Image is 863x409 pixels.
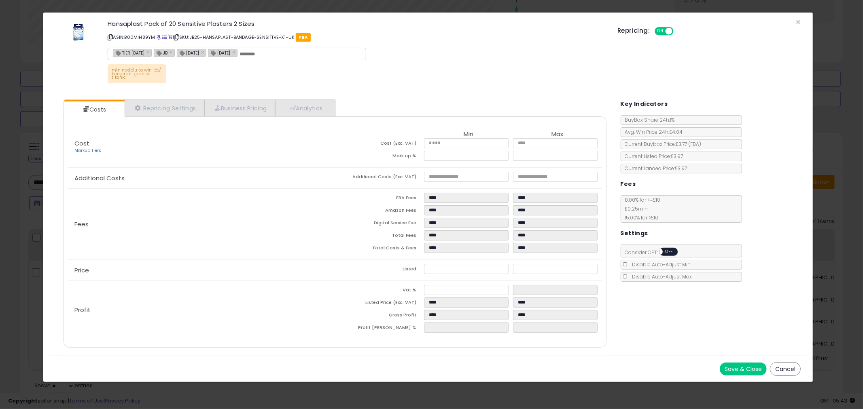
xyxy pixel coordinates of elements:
a: × [170,48,174,56]
a: Your listing only [168,34,172,40]
span: Disable Auto-Adjust Max [628,273,692,280]
span: [DATE] [177,49,199,56]
span: Disable Auto-Adjust Min [628,261,691,268]
span: Avg. Win Price 24h: £4.04 [621,129,683,135]
img: 41Ey78OfhsL._SL60_.jpg [70,21,87,45]
td: Profit [PERSON_NAME] % [335,323,424,335]
a: Business Pricing [204,100,275,116]
p: Additional Costs [68,175,335,181]
span: OFF [672,28,685,35]
span: ON [655,28,666,35]
p: ASIN: B00MIH89YM | SKU: JB25-HANSAPLAST-BANDAGE-SENSITIVE-X1-UK [108,31,605,44]
th: Min [424,131,513,138]
span: Current Landed Price: £3.97 [621,165,687,172]
td: Total Fees [335,230,424,243]
h5: Settings [621,228,648,238]
span: 8.00 % for <= £10 [621,196,661,221]
a: Repricing Settings [125,100,205,116]
button: Save & Close [720,363,767,375]
span: Current Buybox Price: [621,141,702,148]
td: Mark up % [335,151,424,163]
span: BuyBox Share 24h: 1% [621,116,675,123]
span: ( FBA ) [689,141,702,148]
span: 15.00 % for > £10 [621,214,659,221]
span: £3.77 [676,141,702,148]
td: Vat % [335,285,424,297]
p: Fees [68,221,335,228]
p: Price [68,267,335,274]
td: Cost (Exc. VAT) [335,138,424,151]
p: Cost [68,140,335,154]
a: × [146,48,151,56]
td: Amazon Fees [335,205,424,218]
p: min nadolu to win bb/ korigirani granici, titanic [108,64,166,83]
span: £0.25 min [621,205,648,212]
span: FBA [296,33,311,42]
td: Digital Service Fee [335,218,424,230]
span: JB [154,49,168,56]
a: × [201,48,206,56]
a: Costs [64,101,124,118]
span: Consider CPT: [621,249,689,256]
td: Gross Profit [335,310,424,323]
p: Profit [68,307,335,313]
td: Listed Price (Exc. VAT) [335,297,424,310]
span: OFF [663,249,676,255]
td: FBA Fees [335,193,424,205]
span: TIER [DATE] [113,49,144,56]
h3: Hansaplast Pack of 20 Sensitive Plasters 2 Sizes [108,21,605,27]
a: BuyBox page [157,34,161,40]
a: Analytics [275,100,335,116]
th: Max [513,131,602,138]
span: [DATE] [208,49,230,56]
a: Markup Tiers [74,148,101,154]
span: Current Listed Price: £3.97 [621,153,683,160]
button: Cancel [770,362,801,376]
td: Additional Costs (Exc. VAT) [335,172,424,184]
h5: Repricing: [617,27,650,34]
span: × [795,16,801,28]
td: Total Costs & Fees [335,243,424,255]
a: × [232,48,237,56]
h5: Key Indicators [621,99,668,109]
a: All offer listings [162,34,167,40]
h5: Fees [621,179,636,189]
td: Listed [335,264,424,276]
